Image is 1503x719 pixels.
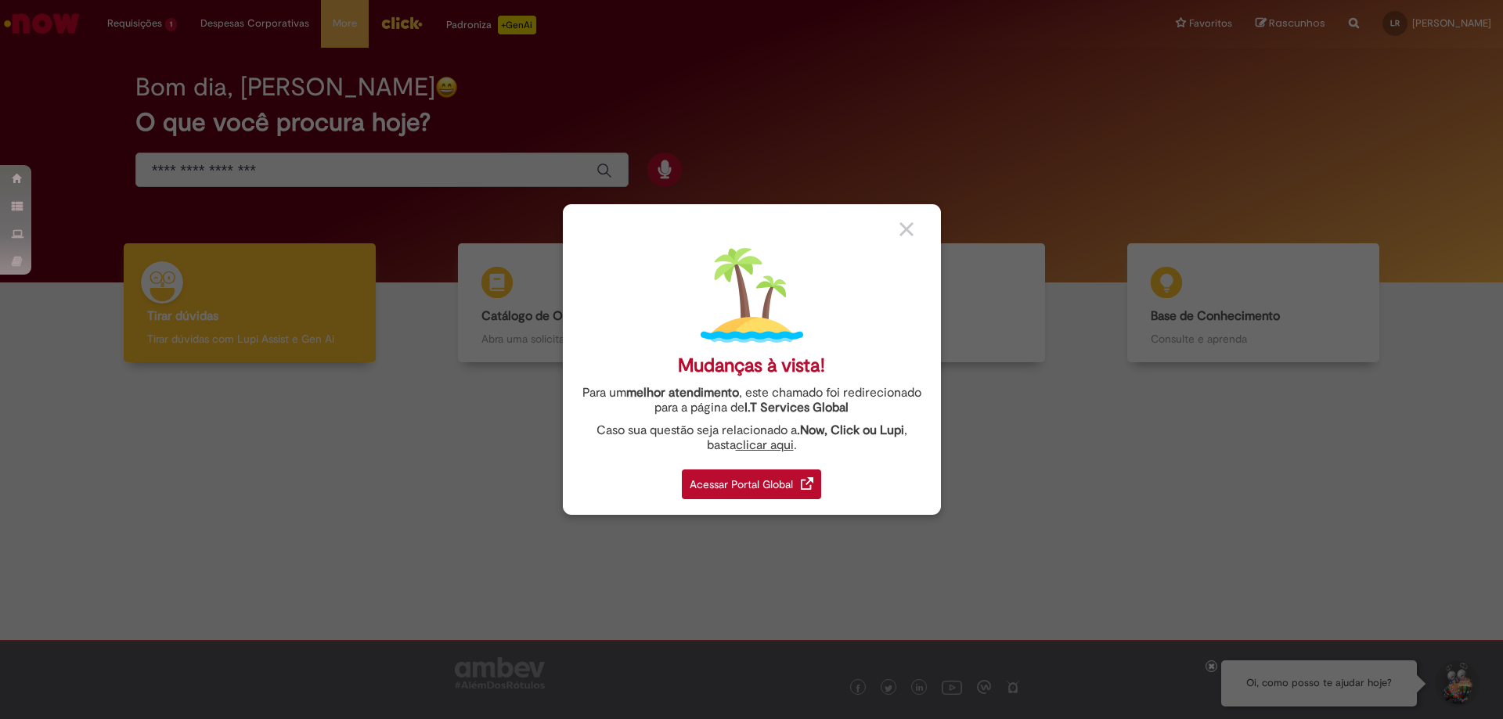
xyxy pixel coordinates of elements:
strong: melhor atendimento [626,385,739,401]
div: Acessar Portal Global [682,469,821,499]
div: Para um , este chamado foi redirecionado para a página de [575,386,929,415]
img: redirect_link.png [801,477,813,490]
img: island.png [701,244,803,347]
a: I.T Services Global [744,391,849,415]
img: close_button_grey.png [899,222,914,236]
div: Caso sua questão seja relacionado a , basta . [575,423,929,453]
a: Acessar Portal Global [682,461,821,499]
div: Mudanças à vista! [678,354,825,377]
strong: .Now, Click ou Lupi [797,422,904,438]
a: clicar aqui [736,429,794,453]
